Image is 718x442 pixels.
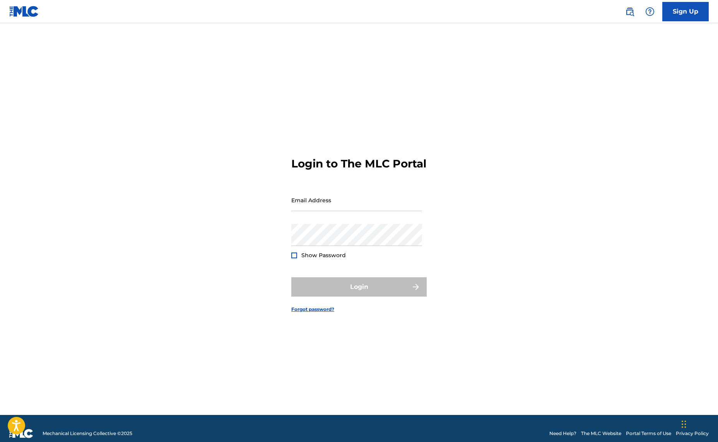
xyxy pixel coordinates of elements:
[662,2,709,21] a: Sign Up
[581,430,621,437] a: The MLC Website
[625,7,634,16] img: search
[626,430,671,437] a: Portal Terms of Use
[9,429,33,438] img: logo
[622,4,638,19] a: Public Search
[642,4,658,19] div: Help
[291,306,334,313] a: Forgot password?
[679,405,718,442] iframe: Chat Widget
[549,430,576,437] a: Need Help?
[645,7,655,16] img: help
[43,430,132,437] span: Mechanical Licensing Collective © 2025
[9,6,39,17] img: MLC Logo
[301,252,346,259] span: Show Password
[291,157,426,171] h3: Login to The MLC Portal
[682,413,686,436] div: Drag
[676,430,709,437] a: Privacy Policy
